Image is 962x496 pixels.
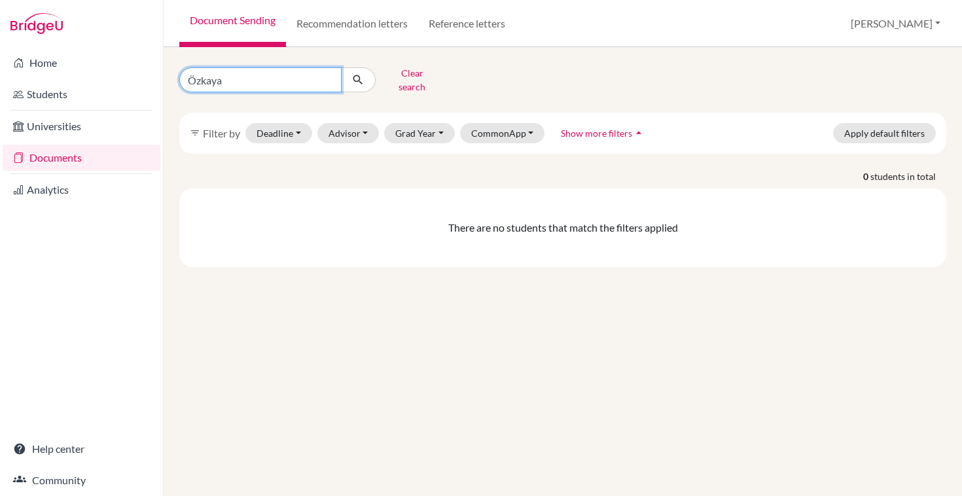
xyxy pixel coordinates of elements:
span: Filter by [203,127,240,139]
button: Show more filtersarrow_drop_up [550,123,656,143]
button: Advisor [317,123,380,143]
button: Grad Year [384,123,455,143]
button: Clear search [376,63,448,97]
img: Bridge-U [10,13,63,34]
button: Deadline [245,123,312,143]
a: Analytics [3,177,160,203]
a: Documents [3,145,160,171]
a: Universities [3,113,160,139]
button: CommonApp [460,123,545,143]
span: Show more filters [561,128,632,139]
i: filter_list [190,128,200,138]
a: Community [3,467,160,493]
input: Find student by name... [179,67,342,92]
a: Help center [3,436,160,462]
span: students in total [870,169,946,183]
strong: 0 [863,169,870,183]
a: Students [3,81,160,107]
button: [PERSON_NAME] [845,11,946,36]
div: There are no students that match the filters applied [185,220,941,236]
a: Home [3,50,160,76]
button: Apply default filters [833,123,936,143]
i: arrow_drop_up [632,126,645,139]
